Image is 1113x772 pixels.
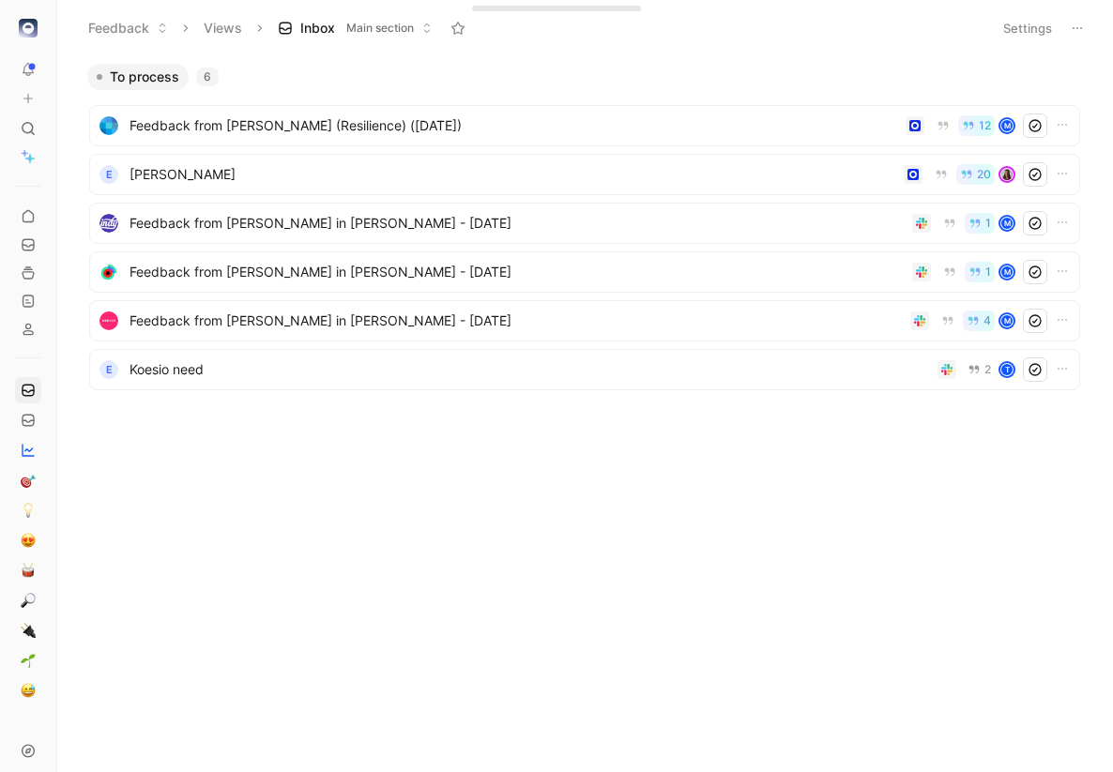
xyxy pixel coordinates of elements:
div: e [99,165,118,184]
a: 😅 [15,677,41,704]
img: 🔌 [21,623,36,638]
span: 4 [983,315,991,326]
img: 😅 [21,683,36,698]
span: Feedback from [PERSON_NAME] in [PERSON_NAME] - [DATE] [130,261,905,283]
img: 😍 [21,533,36,548]
img: logo [99,311,118,330]
img: logo [99,116,118,135]
button: 2 [964,359,995,380]
span: [PERSON_NAME] [130,163,896,186]
img: elba [19,19,38,38]
a: logoFeedback from [PERSON_NAME] in [PERSON_NAME] - [DATE]1M [89,203,1080,244]
a: 🔌 [15,617,41,643]
span: Feedback from [PERSON_NAME] in [PERSON_NAME] - [DATE] [130,212,905,235]
img: 🔎 [21,593,36,608]
span: Feedback from [PERSON_NAME] (Resilience) ([DATE]) [130,114,898,137]
span: Feedback from [PERSON_NAME] in [PERSON_NAME] - [DATE] [130,310,903,332]
button: Settings [995,15,1060,41]
a: 🎯 [15,467,41,493]
a: 🔎 [15,587,41,613]
a: 😍 [15,527,41,553]
a: eKoesio need2t [89,349,1080,390]
div: M [1000,217,1014,230]
span: 1 [985,266,991,278]
button: 12 [958,115,995,136]
span: Main section [346,19,414,38]
a: e[PERSON_NAME]20avatar [89,154,1080,195]
img: 💡 [21,503,36,518]
button: 20 [956,164,995,185]
div: M [1000,119,1014,132]
button: To process [87,64,189,90]
button: InboxMain section [269,14,441,42]
div: 🎯💡😍🥁🔎🔌🌱😅 [15,357,41,704]
div: t [1000,363,1014,376]
img: 🌱 [21,653,36,668]
button: 1 [965,213,995,234]
span: 1 [985,218,991,229]
span: 20 [977,169,991,180]
div: M [1000,265,1014,279]
span: Koesio need [130,358,930,381]
button: Feedback [80,14,176,42]
button: elba [15,15,41,41]
a: logoFeedback from [PERSON_NAME] (Resilience) ([DATE])12M [89,105,1080,146]
div: M [1000,314,1014,327]
img: logo [99,263,118,281]
a: logoFeedback from [PERSON_NAME] in [PERSON_NAME] - [DATE]1M [89,251,1080,293]
a: logoFeedback from [PERSON_NAME] in [PERSON_NAME] - [DATE]4M [89,300,1080,341]
button: Views [195,14,251,42]
img: 🎯 [21,473,36,488]
a: 🥁 [15,557,41,583]
img: 🥁 [21,563,36,578]
span: 2 [984,364,991,375]
button: 1 [965,262,995,282]
a: 🌱 [15,647,41,674]
a: 💡 [15,497,41,523]
img: logo [99,214,118,233]
div: 6 [196,68,219,86]
span: Inbox [300,19,335,38]
img: avatar [1000,168,1014,181]
span: 12 [979,120,991,131]
button: 4 [963,310,995,331]
span: To process [110,68,179,86]
div: e [99,360,118,379]
div: To process6 [80,64,1090,397]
